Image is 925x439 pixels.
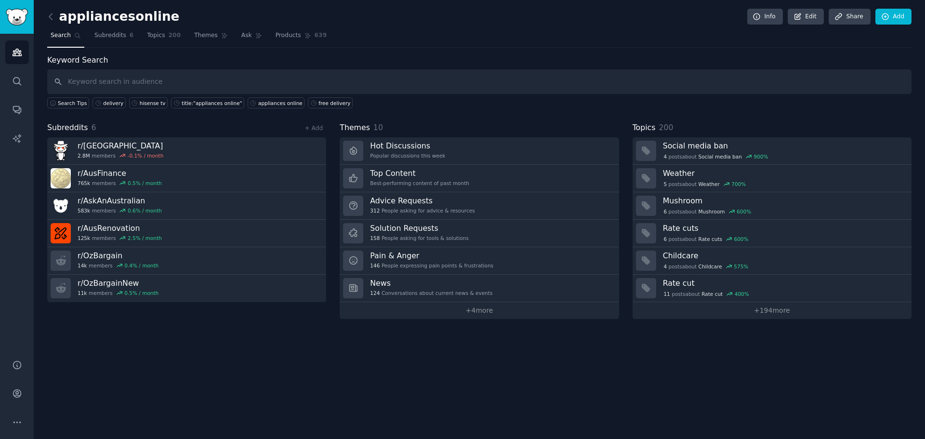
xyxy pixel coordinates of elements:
[194,31,218,40] span: Themes
[663,235,750,243] div: post s about
[753,153,768,160] div: 900 %
[701,291,723,297] span: Rate cut
[92,97,126,108] a: delivery
[633,275,912,302] a: Rate cut11postsaboutRate cut400%
[875,9,912,25] a: Add
[370,168,469,178] h3: Top Content
[370,262,493,269] div: People expressing pain points & frustrations
[370,290,380,296] span: 124
[340,122,370,134] span: Themes
[699,153,742,160] span: Social media ban
[370,141,445,151] h3: Hot Discussions
[78,141,163,151] h3: r/ [GEOGRAPHIC_DATA]
[370,290,492,296] div: Conversations about current news & events
[663,141,905,151] h3: Social media ban
[633,192,912,220] a: Mushroom6postsaboutMushroom600%
[734,263,748,270] div: 575 %
[308,97,353,108] a: free delivery
[191,28,231,48] a: Themes
[128,152,164,159] div: -0.1 % / month
[144,28,184,48] a: Topics200
[663,291,670,297] span: 11
[169,31,181,40] span: 200
[47,275,326,302] a: r/OzBargainNew11kmembers0.5% / month
[47,165,326,192] a: r/AusFinance765kmembers0.5% / month
[171,97,244,108] a: title:"appliances online"
[128,207,162,214] div: 0.6 % / month
[78,180,90,186] span: 765k
[737,208,751,215] div: 600 %
[78,207,90,214] span: 583k
[633,247,912,275] a: Childcare4postsaboutChildcare575%
[78,180,162,186] div: members
[315,31,327,40] span: 639
[663,196,905,206] h3: Mushroom
[829,9,870,25] a: Share
[663,180,747,188] div: post s about
[78,235,162,241] div: members
[94,31,126,40] span: Subreddits
[78,251,159,261] h3: r/ OzBargain
[370,278,492,288] h3: News
[238,28,265,48] a: Ask
[47,247,326,275] a: r/OzBargain14kmembers0.4% / month
[699,208,725,215] span: Mushroom
[92,123,96,132] span: 6
[659,123,673,132] span: 200
[370,235,468,241] div: People asking for tools & solutions
[129,97,168,108] a: hisense tv
[699,236,722,242] span: Rate cuts
[663,251,905,261] h3: Childcare
[370,235,380,241] span: 158
[128,180,162,186] div: 0.5 % / month
[91,28,137,48] a: Subreddits6
[78,290,87,296] span: 11k
[304,125,323,132] a: + Add
[182,100,242,106] div: title:"appliances online"
[51,141,71,161] img: australia
[51,223,71,243] img: AusRenovation
[370,196,475,206] h3: Advice Requests
[663,263,667,270] span: 4
[373,123,383,132] span: 10
[78,278,159,288] h3: r/ OzBargainNew
[633,137,912,165] a: Social media ban4postsaboutSocial media ban900%
[340,302,619,319] a: +4more
[340,165,619,192] a: Top ContentBest-performing content of past month
[47,137,326,165] a: r/[GEOGRAPHIC_DATA]2.8Mmembers-0.1% / month
[370,207,380,214] span: 312
[318,100,350,106] div: free delivery
[663,152,769,161] div: post s about
[128,235,162,241] div: 2.5 % / month
[663,153,667,160] span: 4
[735,291,749,297] div: 400 %
[78,152,163,159] div: members
[248,97,304,108] a: appliances online
[47,122,88,134] span: Subreddits
[51,31,71,40] span: Search
[47,192,326,220] a: r/AskAnAustralian583kmembers0.6% / month
[47,9,179,25] h2: appliancesonline
[663,207,752,216] div: post s about
[340,247,619,275] a: Pain & Anger146People expressing pain points & frustrations
[370,180,469,186] div: Best-performing content of past month
[51,168,71,188] img: AusFinance
[734,236,749,242] div: 600 %
[699,263,722,270] span: Childcare
[6,9,28,26] img: GummySearch logo
[633,220,912,247] a: Rate cuts6postsaboutRate cuts600%
[272,28,330,48] a: Products639
[147,31,165,40] span: Topics
[47,97,89,108] button: Search Tips
[78,207,162,214] div: members
[78,223,162,233] h3: r/ AusRenovation
[663,290,750,298] div: post s about
[47,69,912,94] input: Keyword search in audience
[47,28,84,48] a: Search
[258,100,303,106] div: appliances online
[78,196,162,206] h3: r/ AskAnAustralian
[130,31,134,40] span: 6
[124,262,159,269] div: 0.4 % / month
[370,251,493,261] h3: Pain & Anger
[633,302,912,319] a: +194more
